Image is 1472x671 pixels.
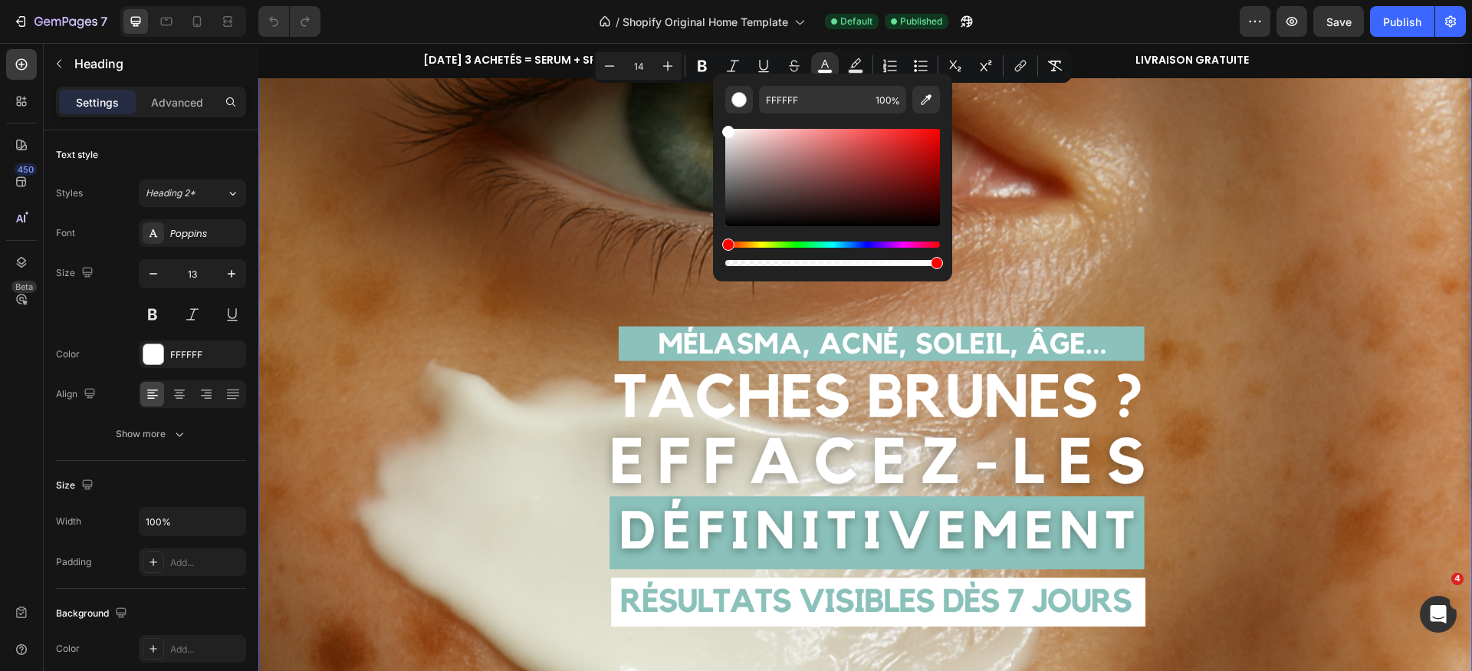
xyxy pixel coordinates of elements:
[146,186,195,200] span: Heading 2*
[900,15,942,28] span: Published
[891,93,900,110] span: %
[139,179,246,207] button: Heading 2*
[76,94,119,110] p: Settings
[1420,596,1457,633] iframe: Intercom live chat
[56,226,75,240] div: Font
[593,49,1072,83] div: Editor contextual toolbar
[56,642,80,656] div: Color
[56,420,246,448] button: Show more
[1451,573,1464,585] span: 4
[1313,6,1364,37] button: Save
[56,263,97,284] div: Size
[258,43,1472,671] iframe: Design area
[116,426,187,442] div: Show more
[11,281,37,293] div: Beta
[616,14,619,30] span: /
[56,186,83,200] div: Styles
[170,227,242,241] div: Poppins
[56,384,99,405] div: Align
[15,163,37,176] div: 450
[840,15,872,28] span: Default
[623,14,788,30] span: Shopify Original Home Template
[56,475,97,496] div: Size
[56,347,80,361] div: Color
[56,604,130,624] div: Background
[170,643,242,656] div: Add...
[56,148,98,162] div: Text style
[170,348,242,362] div: FFFFFF
[74,54,240,73] p: Heading
[1370,6,1434,37] button: Publish
[151,94,203,110] p: Advanced
[725,242,940,248] div: Hue
[170,556,242,570] div: Add...
[1383,14,1421,30] div: Publish
[759,86,869,113] input: E.g FFFFFF
[1326,15,1352,28] span: Save
[258,6,320,37] div: Undo/Redo
[140,508,245,535] input: Auto
[56,555,91,569] div: Padding
[56,515,81,528] div: Width
[100,12,107,31] p: 7
[6,6,114,37] button: 7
